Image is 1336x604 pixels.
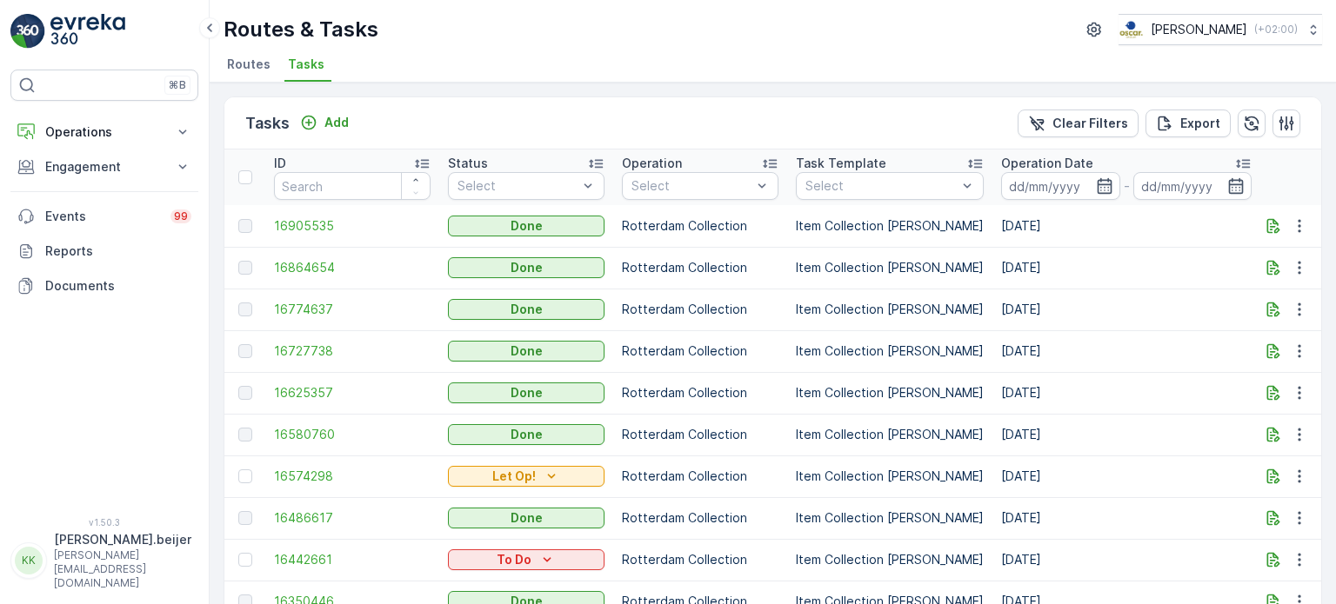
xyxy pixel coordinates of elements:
[796,468,984,485] p: Item Collection [PERSON_NAME]
[238,469,252,483] div: Toggle Row Selected
[10,115,198,149] button: Operations
[1151,21,1247,38] p: [PERSON_NAME]
[50,14,125,49] img: logo_light-DOdMpM7g.png
[992,497,1260,539] td: [DATE]
[45,208,160,225] p: Events
[274,342,431,360] a: 16727738
[992,247,1260,289] td: [DATE]
[448,257,605,278] button: Done
[1133,172,1252,200] input: dd/mm/yyyy
[245,111,290,136] p: Tasks
[274,468,431,485] a: 16574298
[174,209,188,223] p: 99
[622,259,778,276] p: Rotterdam Collection
[10,199,198,234] a: Events99
[274,384,431,402] a: 16625357
[274,509,431,527] a: 16486617
[274,259,431,276] a: 16864654
[238,553,252,567] div: Toggle Row Selected
[1018,110,1139,137] button: Clear Filters
[45,158,164,176] p: Engagement
[1001,172,1120,200] input: dd/mm/yyyy
[448,155,488,172] p: Status
[54,548,191,590] p: [PERSON_NAME][EMAIL_ADDRESS][DOMAIN_NAME]
[796,509,984,527] p: Item Collection [PERSON_NAME]
[448,382,605,403] button: Done
[796,551,984,568] p: Item Collection [PERSON_NAME]
[1146,110,1231,137] button: Export
[448,216,605,236] button: Done
[238,302,252,316] div: Toggle Row Selected
[45,277,191,295] p: Documents
[622,468,778,485] p: Rotterdam Collection
[274,172,431,200] input: Search
[796,426,984,443] p: Item Collection [PERSON_NAME]
[796,384,984,402] p: Item Collection [PERSON_NAME]
[10,531,198,590] button: KK[PERSON_NAME].beijer[PERSON_NAME][EMAIL_ADDRESS][DOMAIN_NAME]
[169,78,186,92] p: ⌘B
[992,289,1260,330] td: [DATE]
[15,547,43,574] div: KK
[622,509,778,527] p: Rotterdam Collection
[45,242,191,260] p: Reports
[10,149,198,184] button: Engagement
[448,299,605,320] button: Done
[1254,23,1298,37] p: ( +02:00 )
[10,517,198,528] span: v 1.50.3
[10,14,45,49] img: logo
[10,234,198,269] a: Reports
[274,155,286,172] p: ID
[992,539,1260,581] td: [DATE]
[274,426,431,443] a: 16580760
[796,259,984,276] p: Item Collection [PERSON_NAME]
[992,372,1260,414] td: [DATE]
[805,177,957,195] p: Select
[448,466,605,487] button: Let Op!
[796,301,984,318] p: Item Collection [PERSON_NAME]
[992,330,1260,372] td: [DATE]
[238,386,252,400] div: Toggle Row Selected
[622,384,778,402] p: Rotterdam Collection
[288,56,324,73] span: Tasks
[10,269,198,303] a: Documents
[238,428,252,441] div: Toggle Row Selected
[796,217,984,235] p: Item Collection [PERSON_NAME]
[992,205,1260,247] td: [DATE]
[796,155,886,172] p: Task Template
[511,509,543,527] p: Done
[497,551,531,568] p: To Do
[622,301,778,318] p: Rotterdam Collection
[1119,20,1144,39] img: basis-logo_rgb2x.png
[458,177,578,195] p: Select
[45,123,164,141] p: Operations
[992,455,1260,497] td: [DATE]
[274,551,431,568] a: 16442661
[54,531,191,548] p: [PERSON_NAME].beijer
[622,217,778,235] p: Rotterdam Collection
[448,508,605,528] button: Done
[622,551,778,568] p: Rotterdam Collection
[511,301,543,318] p: Done
[622,155,682,172] p: Operation
[448,341,605,362] button: Done
[224,16,378,43] p: Routes & Tasks
[238,219,252,233] div: Toggle Row Selected
[631,177,751,195] p: Select
[511,342,543,360] p: Done
[274,301,431,318] span: 16774637
[796,342,984,360] p: Item Collection [PERSON_NAME]
[324,114,349,131] p: Add
[448,549,605,570] button: To Do
[622,426,778,443] p: Rotterdam Collection
[1052,115,1128,132] p: Clear Filters
[1001,155,1093,172] p: Operation Date
[1180,115,1220,132] p: Export
[1119,14,1322,45] button: [PERSON_NAME](+02:00)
